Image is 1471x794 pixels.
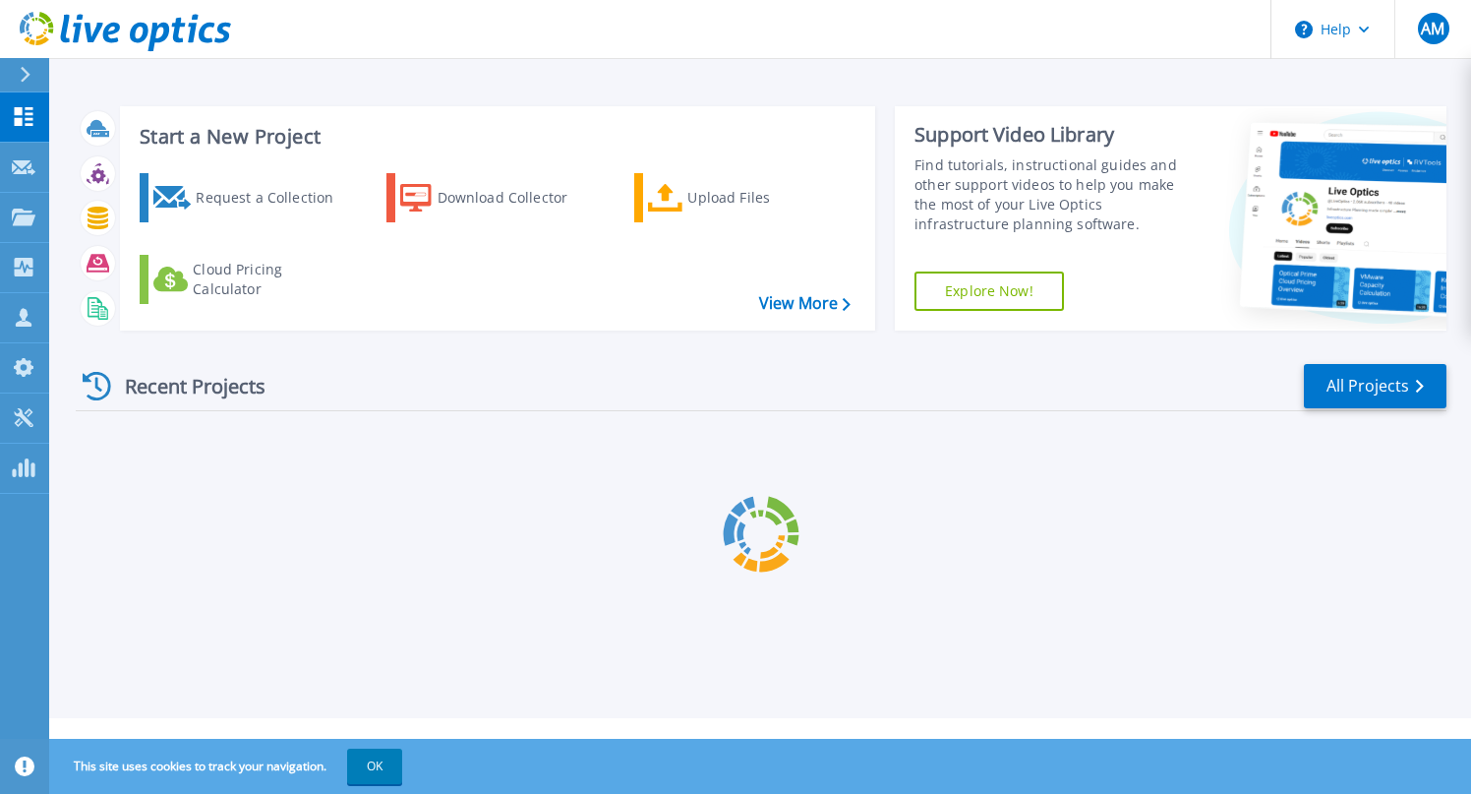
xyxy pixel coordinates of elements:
div: Upload Files [687,178,845,217]
button: OK [347,749,402,784]
a: Cloud Pricing Calculator [140,255,359,304]
div: Request a Collection [196,178,353,217]
a: Download Collector [386,173,606,222]
span: This site uses cookies to track your navigation. [54,749,402,784]
div: Find tutorials, instructional guides and other support videos to help you make the most of your L... [914,155,1191,234]
a: All Projects [1304,364,1446,408]
h3: Start a New Project [140,126,850,148]
div: Support Video Library [914,122,1191,148]
a: View More [759,294,851,313]
a: Upload Files [634,173,853,222]
div: Download Collector [438,178,595,217]
span: AM [1421,21,1444,36]
a: Explore Now! [914,272,1064,311]
div: Recent Projects [76,362,292,410]
a: Request a Collection [140,173,359,222]
div: Cloud Pricing Calculator [193,260,350,299]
